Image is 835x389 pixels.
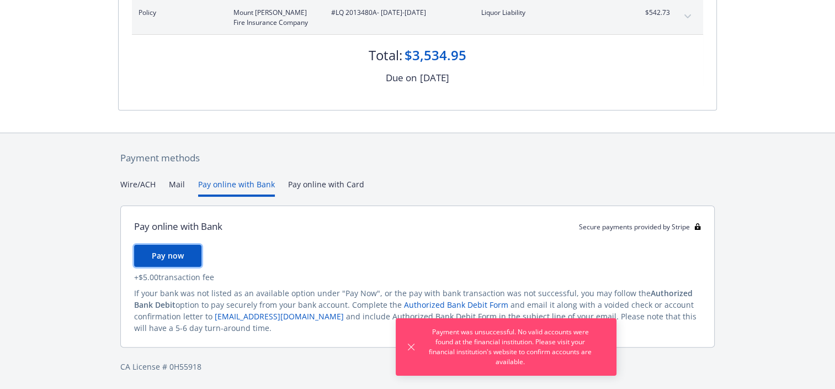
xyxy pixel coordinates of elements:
div: $3,534.95 [405,46,466,65]
span: $542.73 [629,8,670,18]
div: Payment methods [120,151,715,165]
span: Pay now [152,250,184,261]
div: Pay online with Bank [134,219,222,234]
span: #LQ 2013480A - [DATE]-[DATE] [331,8,464,18]
span: Mount [PERSON_NAME] Fire Insurance Company [233,8,313,28]
button: Mail [169,178,185,197]
button: expand content [679,8,696,25]
div: If your bank was not listed as an available option under "Pay Now", or the pay with bank transact... [134,287,701,334]
button: Dismiss notification [405,340,418,354]
div: CA License # 0H55918 [120,361,715,372]
div: PolicyMount [PERSON_NAME] Fire Insurance Company#LQ 2013480A- [DATE]-[DATE]Liquor Liability$542.7... [132,1,703,34]
div: Due on [386,71,417,85]
div: [DATE] [420,71,449,85]
div: Total: [369,46,402,65]
div: + $5.00 transaction fee [134,271,701,283]
button: Pay online with Card [288,178,364,197]
a: [EMAIL_ADDRESS][DOMAIN_NAME] [215,311,344,322]
button: Pay online with Bank [198,178,275,197]
span: Payment was unsuccessful. No valid accounts were found at the financial institution. Please visit... [427,327,594,367]
span: Policy [139,8,216,18]
span: Authorized Bank Debit [134,288,693,310]
button: Wire/ACH [120,178,156,197]
span: Liquor Liability [481,8,611,18]
button: Pay now [134,245,201,267]
div: Secure payments provided by Stripe [579,222,701,232]
a: Authorized Bank Debit Form [404,299,508,310]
